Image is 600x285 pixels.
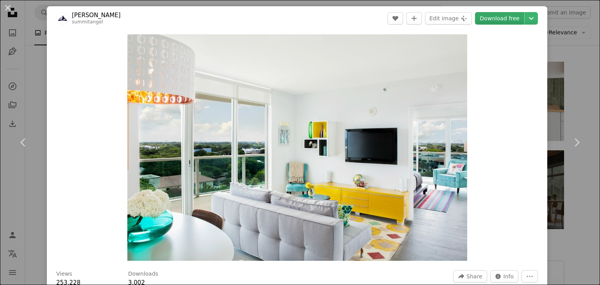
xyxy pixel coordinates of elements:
[490,270,519,283] button: Stats about this image
[128,270,158,278] h3: Downloads
[425,12,472,25] button: Edit image
[453,270,487,283] button: Share this image
[127,34,467,261] button: Zoom in on this image
[72,11,121,19] a: [PERSON_NAME]
[504,271,514,282] span: Info
[387,12,403,25] button: Like
[406,12,422,25] button: Add to Collection
[56,270,72,278] h3: Views
[521,270,538,283] button: More Actions
[72,19,103,25] a: summitangel
[466,271,482,282] span: Share
[525,12,538,25] button: Choose download size
[553,105,600,180] a: Next
[56,12,69,25] img: Go to Blake Woolwine's profile
[475,12,524,25] a: Download free
[127,34,467,261] img: white and brown living room set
